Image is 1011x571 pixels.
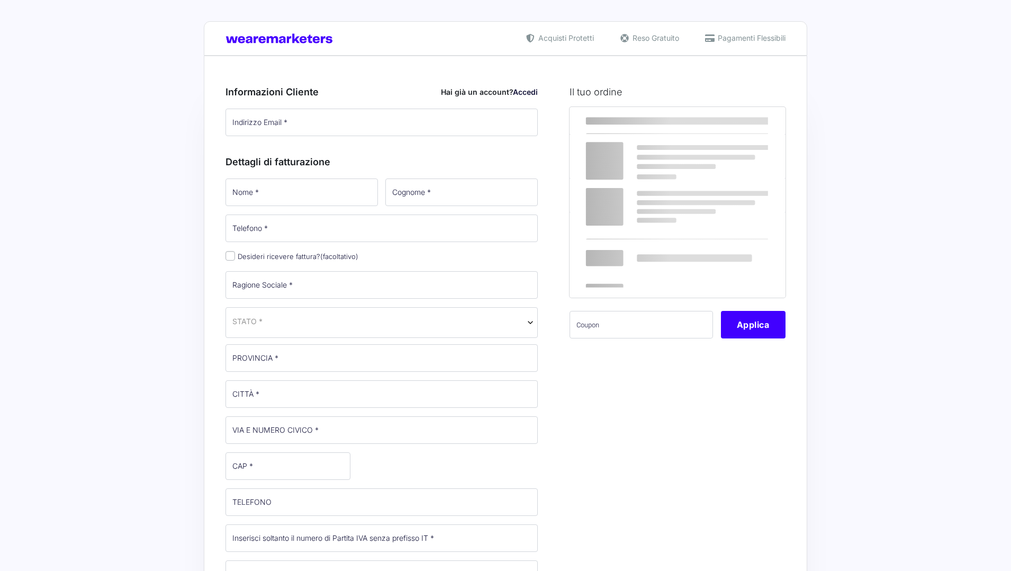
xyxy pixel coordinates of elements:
[570,179,694,212] th: Subtotale
[225,109,538,136] input: Indirizzo Email *
[225,344,538,372] input: PROVINCIA *
[570,212,694,297] th: Totale
[225,416,538,444] input: VIA E NUMERO CIVICO *
[225,155,538,169] h3: Dettagli di fatturazione
[225,251,235,261] input: Desideri ricevere fattura?(facoltativo)
[232,316,531,327] span: Italia
[715,32,786,43] span: Pagamenti Flessibili
[320,252,358,261] span: (facoltativo)
[570,311,713,338] input: Coupon
[225,307,538,338] span: Italia
[630,32,679,43] span: Reso Gratuito
[385,179,538,206] input: Cognome *
[570,135,694,179] td: Marketers World 2025 - MW25 Ticket Standard
[225,252,358,261] label: Desideri ricevere fattura?
[570,85,786,99] h3: Il tuo ordine
[225,215,538,242] input: Telefono *
[225,488,538,516] input: TELEFONO
[225,85,538,99] h3: Informazioni Cliente
[225,452,350,480] input: CAP *
[225,179,378,206] input: Nome *
[536,32,594,43] span: Acquisti Protetti
[225,380,538,408] input: CITTÀ *
[225,271,538,299] input: Ragione Sociale *
[570,107,694,135] th: Prodotto
[225,524,538,552] input: Inserisci soltanto il numero di Partita IVA senza prefisso IT *
[441,86,538,97] div: Hai già un account?
[232,316,263,327] span: STATO *
[721,311,786,338] button: Applica
[693,107,786,135] th: Subtotale
[513,87,538,96] a: Accedi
